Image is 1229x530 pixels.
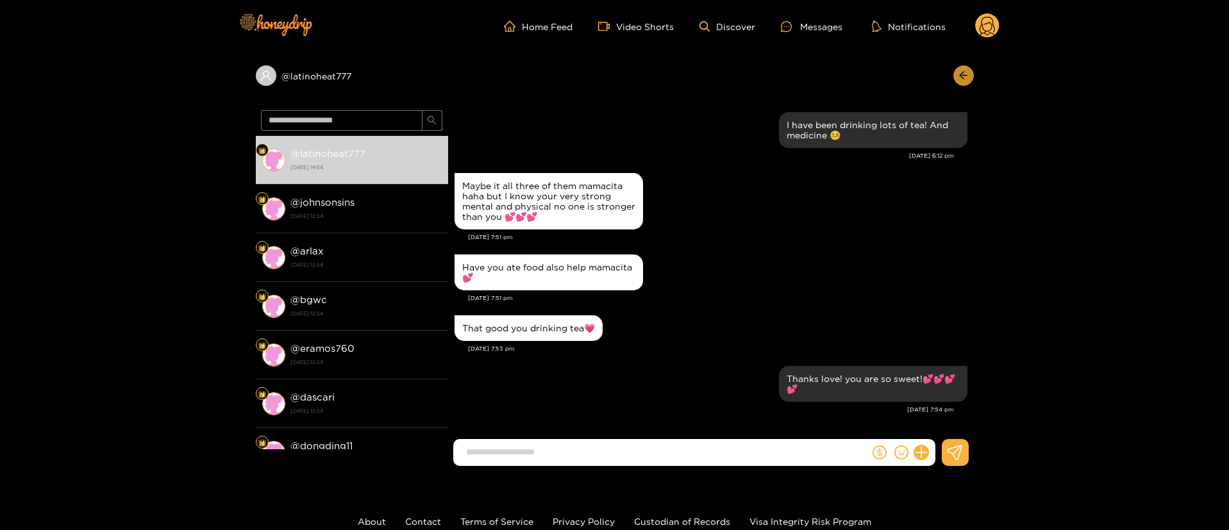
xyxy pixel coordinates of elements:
img: conversation [262,344,285,367]
img: conversation [262,392,285,415]
strong: [DATE] 12:54 [290,259,442,270]
img: conversation [262,197,285,220]
strong: @ latinoheat777 [290,148,365,159]
a: Video Shorts [598,21,674,32]
span: video-camera [598,21,616,32]
span: user [260,70,272,81]
button: arrow-left [953,65,974,86]
div: [DATE] 7:51 pm [468,294,967,302]
strong: @ dascari [290,392,335,402]
a: Visa Integrity Risk Program [749,517,871,526]
strong: [DATE] 12:54 [290,210,442,222]
div: Thanks love! you are so sweet!💕💕💕💕 [787,374,960,394]
img: Fan Level [258,439,266,447]
img: Fan Level [258,390,266,398]
div: [DATE] 6:12 pm [455,151,954,160]
div: Oct. 15, 7:53 pm [455,315,603,341]
button: Notifications [868,20,949,33]
img: Fan Level [258,147,266,154]
a: About [358,517,386,526]
strong: [DATE] 12:54 [290,356,442,368]
div: Oct. 15, 7:51 pm [455,173,643,229]
div: Messages [781,19,842,34]
a: Terms of Service [460,517,533,526]
div: Oct. 15, 7:51 pm [455,254,643,290]
img: conversation [262,149,285,172]
span: search [427,115,437,126]
strong: @ eramos760 [290,343,355,354]
img: Fan Level [258,244,266,252]
strong: [DATE] 19:54 [290,161,442,173]
strong: @ dongding11 [290,440,353,451]
div: Have you ate food also help mamacita💕 [462,262,635,283]
a: Privacy Policy [553,517,615,526]
div: Oct. 15, 6:12 pm [779,112,967,148]
strong: [DATE] 12:54 [290,308,442,319]
span: arrow-left [958,70,968,81]
a: Custodian of Records [634,517,730,526]
div: [DATE] 7:54 pm [455,405,954,414]
span: home [504,21,522,32]
div: Maybe it all three of them mamacita haha but I know your very strong mental and physical no one i... [462,181,635,222]
img: conversation [262,441,285,464]
div: That good you drinking tea💗 [462,323,595,333]
div: [DATE] 7:51 pm [468,233,967,242]
img: Fan Level [258,293,266,301]
img: conversation [262,295,285,318]
strong: @ arlax [290,245,324,256]
div: I have been drinking lots of tea! And medicine 🤒 [787,120,960,140]
button: dollar [870,443,889,462]
button: search [422,110,442,131]
a: Discover [699,21,755,32]
div: Oct. 15, 7:54 pm [779,366,967,402]
img: Fan Level [258,342,266,349]
strong: @ johnsonsins [290,197,355,208]
img: Fan Level [258,195,266,203]
strong: @ bgwc [290,294,327,305]
div: [DATE] 7:53 pm [468,344,967,353]
a: Home Feed [504,21,573,32]
strong: [DATE] 12:54 [290,405,442,417]
span: smile [894,445,908,460]
div: @latinoheat777 [256,65,448,86]
img: conversation [262,246,285,269]
span: dollar [873,445,887,460]
a: Contact [405,517,441,526]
